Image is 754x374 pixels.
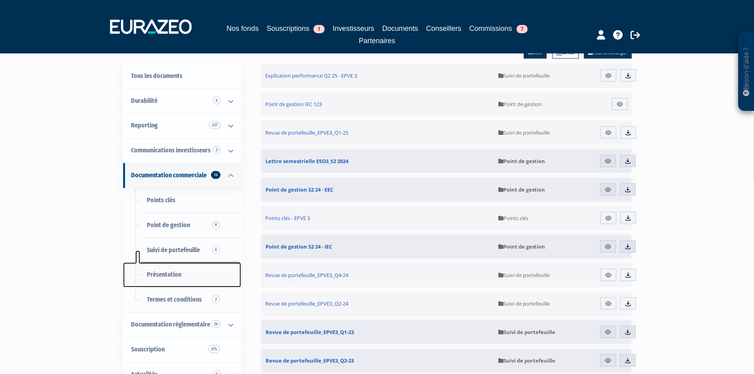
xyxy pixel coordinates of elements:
span: Revue de portefeuille_EPVE3_Q2-24 [265,300,348,307]
span: Point de gestion [498,243,545,250]
span: 375 [208,345,220,353]
a: Revue de portefeuille_EPVE3_Q1-23 [262,320,494,344]
a: Souscriptions1 [266,23,325,34]
a: Présentation [123,262,241,287]
span: Documentation commerciale [131,171,207,179]
a: Lettre semestrielle ESO3_S2 2024 [262,149,494,173]
img: download.svg [624,243,631,250]
span: Point de gestion S2 24 - EEC [266,186,333,193]
span: Suivi de portefeuille [498,271,550,279]
a: Reporting 237 [123,113,241,138]
span: Souscription [131,346,165,353]
span: Revue de portefeuille_EPVE3_Q2-23 [266,357,354,364]
span: Suivi de portefeuille [498,328,555,336]
img: eye.svg [604,243,612,250]
span: Points clés - EPVE 3 [265,215,310,222]
a: Conseillers [426,23,462,34]
a: Points clés - EPVE 3 [261,206,495,230]
span: Suivi de portefeuille [498,300,550,307]
img: download.svg [625,271,632,279]
span: Termes et conditions [147,296,202,303]
span: Point de gestion [498,101,542,108]
span: Documentation règlementaire [131,321,210,328]
span: Point de gestion [147,221,190,229]
span: Revue de portefeuille_EPVE3_Q4-24 [265,271,348,279]
a: Revue de portefeuille_EPVE3_Q2-23 [262,349,494,372]
span: 2 [213,146,220,154]
span: Explication performance Q2 25 - EPVE 3 [265,72,357,79]
img: eye.svg [616,101,623,108]
a: Souscription375 [123,337,241,362]
span: Suivi de portefeuille [147,246,200,254]
a: Documentation commerciale 16 [123,163,241,188]
span: 237 [209,121,220,129]
span: 8 [212,221,220,229]
img: download.svg [624,357,631,364]
a: Commissions7 [469,23,528,34]
span: Présentation [147,271,181,278]
a: Point de gestion IEC 123 [261,92,495,116]
img: download.svg [625,215,632,222]
img: download.svg [625,300,632,307]
img: eye.svg [604,186,612,193]
a: Nos fonds [226,23,258,34]
span: Suivi de portefeuille [498,129,550,136]
span: Suivi de portefeuille [498,357,555,364]
span: Suivi de portefeuille [498,72,550,79]
span: Point de gestion [498,158,545,165]
span: 29 [211,320,220,328]
img: eye.svg [604,328,612,336]
img: eye.svg [604,158,612,165]
a: Durabilité 6 [123,89,241,114]
p: Besoin d'aide ? [742,36,751,107]
span: Lettre semestrielle ESO3_S2 2024 [266,158,348,165]
span: 6 [213,97,220,104]
a: Point de gestion S2 24 - EEC [262,178,494,201]
span: 6 [212,246,220,254]
span: Revue de portefeuille_EPVE3_Q1-23 [266,328,354,336]
a: Partenaires [359,35,395,46]
a: Revue de portefeuille_EPVE3_Q2-24 [261,291,495,316]
a: Communications investisseurs 2 [123,138,241,163]
span: Communications investisseurs [131,146,211,154]
a: Investisseurs [332,23,374,34]
span: Point de gestion [498,186,545,193]
img: eye.svg [605,129,612,136]
img: eye.svg [605,72,612,79]
span: Durabilité [131,97,158,104]
a: Revue de portefeuille_EPVE3_Q4-24 [261,263,495,287]
a: Documentation règlementaire 29 [123,312,241,337]
img: eye.svg [605,300,612,307]
img: download.svg [624,186,631,193]
a: Documents [382,23,418,35]
a: Point de gestion S2 24 - IEC [262,235,494,258]
span: 7 [517,25,528,33]
img: download.svg [625,72,632,79]
a: Explication performance Q2 25 - EPVE 3 [261,63,495,88]
span: Points clés [498,215,528,222]
span: Point de gestion IEC 123 [265,101,322,108]
a: Points clés [123,188,241,213]
span: Point de gestion S2 24 - IEC [266,243,332,250]
img: eye.svg [605,271,612,279]
img: eye.svg [605,215,612,222]
img: eye.svg [604,357,612,364]
a: Suivi de portefeuille6 [123,238,241,263]
a: Termes et conditions2 [123,287,241,312]
span: 16 [211,171,220,179]
a: Point de gestion8 [123,213,241,238]
img: 1732889491-logotype_eurazeo_blanc_rvb.png [110,19,192,34]
span: 2 [212,295,220,303]
img: download.svg [624,158,631,165]
span: 1 [313,25,325,33]
img: download.svg [625,129,632,136]
span: Revue de portefeuille_EPVE3_Q1-25 [265,129,348,136]
span: Reporting [131,122,158,129]
img: download.svg [624,328,631,336]
a: Revue de portefeuille_EPVE3_Q1-25 [261,120,495,145]
span: Points clés [147,196,175,204]
a: Tous les documents [123,64,241,89]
